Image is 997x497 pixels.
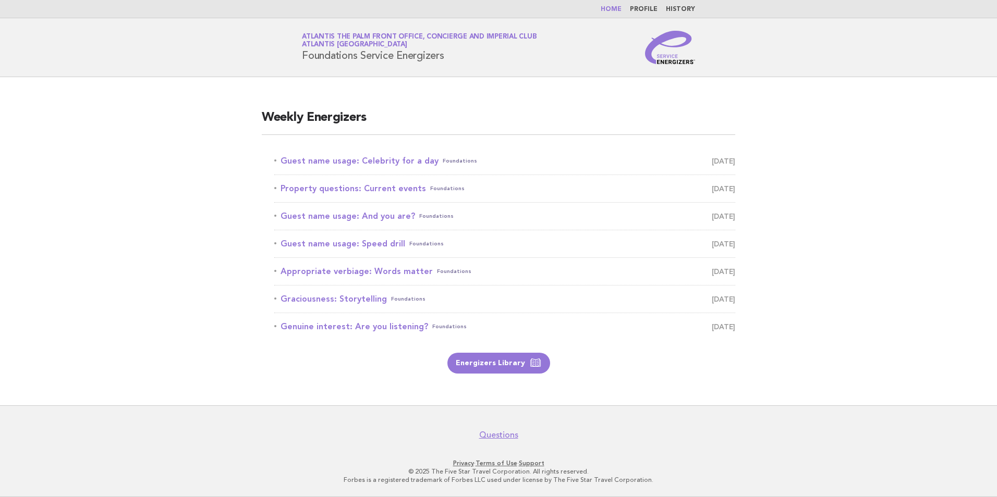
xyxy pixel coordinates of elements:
[274,264,735,279] a: Appropriate verbiage: Words matterFoundations [DATE]
[274,292,735,306] a: Graciousness: StorytellingFoundations [DATE]
[409,237,444,251] span: Foundations
[274,237,735,251] a: Guest name usage: Speed drillFoundations [DATE]
[274,181,735,196] a: Property questions: Current eventsFoundations [DATE]
[712,237,735,251] span: [DATE]
[519,459,544,467] a: Support
[302,33,537,48] a: Atlantis The Palm Front Office, Concierge and Imperial ClubAtlantis [GEOGRAPHIC_DATA]
[712,292,735,306] span: [DATE]
[712,154,735,168] span: [DATE]
[179,459,818,467] p: · ·
[447,353,550,374] a: Energizers Library
[476,459,517,467] a: Terms of Use
[302,42,407,48] span: Atlantis [GEOGRAPHIC_DATA]
[274,319,735,334] a: Genuine interest: Are you listening?Foundations [DATE]
[430,181,465,196] span: Foundations
[432,319,467,334] span: Foundations
[437,264,471,279] span: Foundations
[391,292,425,306] span: Foundations
[712,319,735,334] span: [DATE]
[712,264,735,279] span: [DATE]
[645,31,695,64] img: Service Energizers
[274,209,735,223] a: Guest name usage: And you are?Foundations [DATE]
[601,6,622,13] a: Home
[419,209,454,223] span: Foundations
[666,6,695,13] a: History
[453,459,474,467] a: Privacy
[179,467,818,476] p: © 2025 The Five Star Travel Corporation. All rights reserved.
[274,154,735,168] a: Guest name usage: Celebrity for a dayFoundations [DATE]
[712,181,735,196] span: [DATE]
[443,154,477,168] span: Foundations
[179,476,818,484] p: Forbes is a registered trademark of Forbes LLC used under license by The Five Star Travel Corpora...
[712,209,735,223] span: [DATE]
[262,109,735,135] h2: Weekly Energizers
[630,6,658,13] a: Profile
[302,34,537,61] h1: Foundations Service Energizers
[479,430,518,440] a: Questions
